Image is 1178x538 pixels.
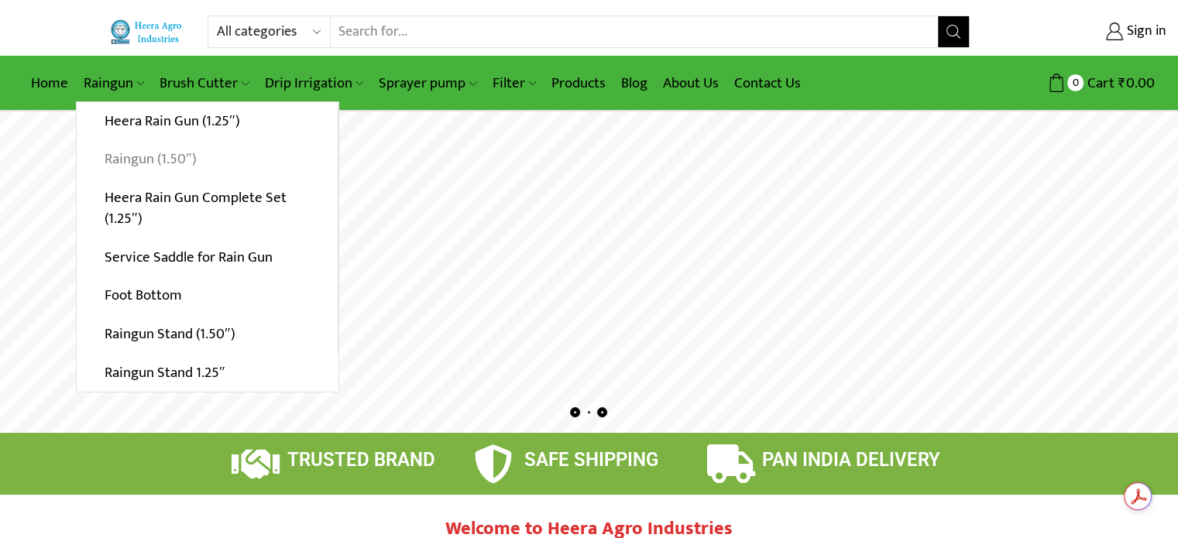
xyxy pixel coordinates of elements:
[152,65,256,101] a: Brush Cutter
[938,16,969,47] button: Search button
[485,65,544,101] a: Filter
[23,65,76,101] a: Home
[1123,22,1166,42] span: Sign in
[331,16,939,47] input: Search for...
[726,65,809,101] a: Contact Us
[77,140,338,179] a: Raingun (1.50″)
[655,65,726,101] a: About Us
[993,18,1166,46] a: Sign in
[613,65,655,101] a: Blog
[77,238,338,276] a: Service Saddle for Rain Gun
[544,65,613,101] a: Products
[77,102,338,141] a: Heera Rain Gun (1.25″)
[1118,71,1155,95] bdi: 0.00
[77,276,338,315] a: Foot Bottom
[287,449,435,471] span: TRUSTED BRAND
[1067,74,1084,91] span: 0
[371,65,484,101] a: Sprayer pump
[77,315,338,354] a: Raingun Stand (1.50″)
[76,65,152,101] a: Raingun
[762,449,940,471] span: PAN INDIA DELIVERY
[1084,73,1114,94] span: Cart
[985,69,1155,98] a: 0 Cart ₹0.00
[1118,71,1126,95] span: ₹
[77,179,338,238] a: Heera Rain Gun Complete Set (1.25″)
[524,449,658,471] span: SAFE SHIPPING
[257,65,371,101] a: Drip Irrigation
[77,353,338,392] a: Raingun Stand 1.25″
